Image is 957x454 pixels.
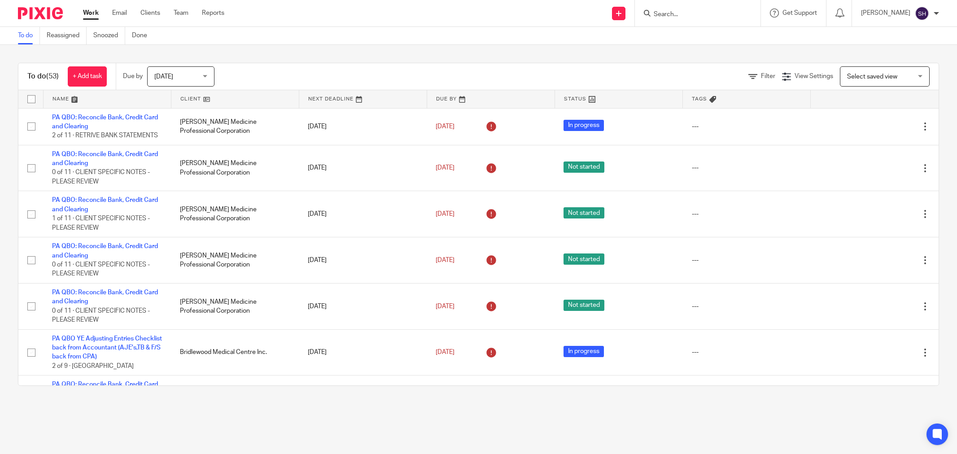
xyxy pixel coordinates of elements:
[171,108,299,145] td: [PERSON_NAME] Medicine Professional Corporation
[171,237,299,284] td: [PERSON_NAME] Medicine Professional Corporation
[68,66,107,87] a: + Add task
[27,72,59,81] h1: To do
[692,96,707,101] span: Tags
[52,308,150,323] span: 0 of 11 · CLIENT SPECIFIC NOTES - PLEASE REVIEW
[174,9,188,17] a: Team
[171,284,299,330] td: [PERSON_NAME] Medicine Professional Corporation
[692,122,802,131] div: ---
[47,27,87,44] a: Reassigned
[171,375,299,422] td: [PERSON_NAME] [PERSON_NAME] Professional Corp
[564,253,604,265] span: Not started
[299,237,427,284] td: [DATE]
[847,74,897,80] span: Select saved view
[52,336,162,360] a: PA QBO YE Adjusting Entries Checklist back from Accountant (AJE's,TB & F/S back from CPA)
[436,303,454,310] span: [DATE]
[171,145,299,191] td: [PERSON_NAME] Medicine Professional Corporation
[83,9,99,17] a: Work
[52,363,134,369] span: 2 of 9 · [GEOGRAPHIC_DATA]
[299,375,427,422] td: [DATE]
[171,191,299,237] td: [PERSON_NAME] Medicine Professional Corporation
[202,9,224,17] a: Reports
[93,27,125,44] a: Snoozed
[861,9,910,17] p: [PERSON_NAME]
[140,9,160,17] a: Clients
[52,381,158,397] a: PA QBO: Reconcile Bank, Credit Card and Clearing
[564,346,604,357] span: In progress
[46,73,59,80] span: (53)
[692,163,802,172] div: ---
[299,108,427,145] td: [DATE]
[564,120,604,131] span: In progress
[123,72,143,81] p: Due by
[52,262,150,277] span: 0 of 11 · CLIENT SPECIFIC NOTES - PLEASE REVIEW
[692,302,802,311] div: ---
[915,6,929,21] img: svg%3E
[299,329,427,375] td: [DATE]
[761,73,775,79] span: Filter
[132,27,154,44] a: Done
[52,132,158,139] span: 2 of 11 · RETRIVE BANK STATEMENTS
[564,300,604,311] span: Not started
[52,151,158,166] a: PA QBO: Reconcile Bank, Credit Card and Clearing
[795,73,833,79] span: View Settings
[299,284,427,330] td: [DATE]
[692,210,802,218] div: ---
[692,256,802,265] div: ---
[112,9,127,17] a: Email
[782,10,817,16] span: Get Support
[52,289,158,305] a: PA QBO: Reconcile Bank, Credit Card and Clearing
[299,191,427,237] td: [DATE]
[52,170,150,185] span: 0 of 11 · CLIENT SPECIFIC NOTES - PLEASE REVIEW
[52,215,150,231] span: 1 of 11 · CLIENT SPECIFIC NOTES - PLEASE REVIEW
[692,348,802,357] div: ---
[171,329,299,375] td: Bridlewood Medical Centre Inc.
[436,349,454,355] span: [DATE]
[436,123,454,130] span: [DATE]
[18,27,40,44] a: To do
[18,7,63,19] img: Pixie
[52,243,158,258] a: PA QBO: Reconcile Bank, Credit Card and Clearing
[154,74,173,80] span: [DATE]
[564,162,604,173] span: Not started
[52,197,158,212] a: PA QBO: Reconcile Bank, Credit Card and Clearing
[564,207,604,218] span: Not started
[52,114,158,130] a: PA QBO: Reconcile Bank, Credit Card and Clearing
[299,145,427,191] td: [DATE]
[653,11,734,19] input: Search
[436,257,454,263] span: [DATE]
[436,211,454,217] span: [DATE]
[436,165,454,171] span: [DATE]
